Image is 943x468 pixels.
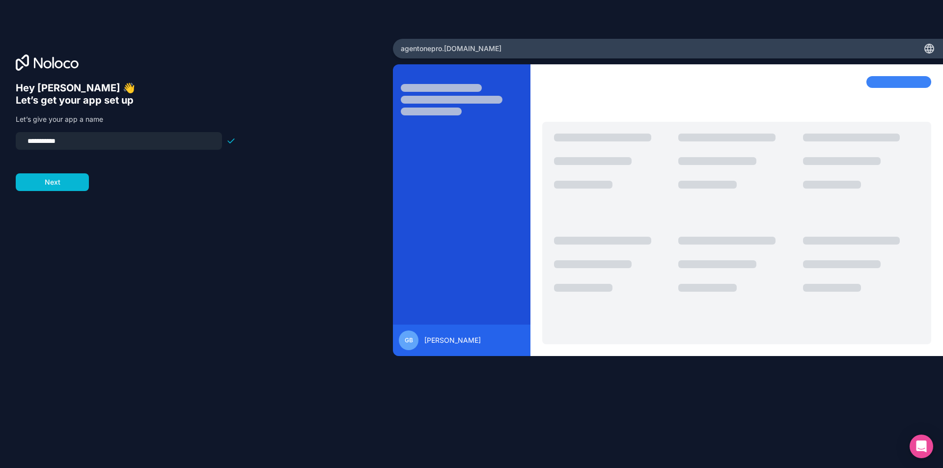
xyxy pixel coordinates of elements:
span: [PERSON_NAME] [424,335,481,345]
span: agentonepro .[DOMAIN_NAME] [401,44,501,54]
h6: Let’s get your app set up [16,94,236,107]
button: Next [16,173,89,191]
p: Let’s give your app a name [16,114,236,124]
span: GB [405,336,413,344]
h6: Hey [PERSON_NAME] 👋 [16,82,236,94]
div: Open Intercom Messenger [910,435,933,458]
